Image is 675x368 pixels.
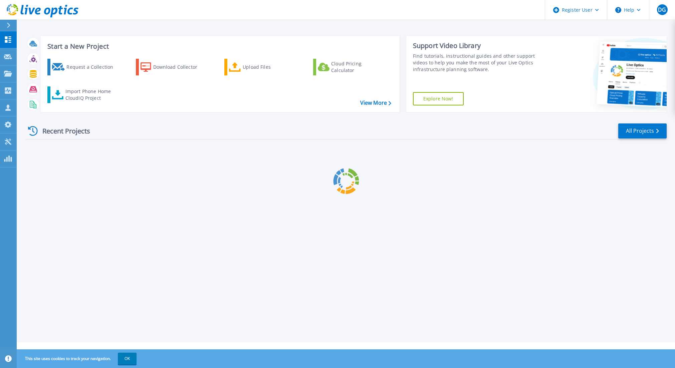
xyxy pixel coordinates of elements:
[136,59,210,75] a: Download Collector
[331,60,385,74] div: Cloud Pricing Calculator
[66,60,120,74] div: Request a Collection
[618,123,667,138] a: All Projects
[118,353,137,365] button: OK
[413,92,464,105] a: Explore Now!
[26,123,99,139] div: Recent Projects
[360,100,391,106] a: View More
[18,353,137,365] span: This site uses cookies to track your navigation.
[413,53,546,73] div: Find tutorials, instructional guides and other support videos to help you make the most of your L...
[224,59,299,75] a: Upload Files
[658,7,666,12] span: DG
[65,88,118,101] div: Import Phone Home CloudIQ Project
[153,60,207,74] div: Download Collector
[413,41,546,50] div: Support Video Library
[243,60,296,74] div: Upload Files
[47,43,391,50] h3: Start a New Project
[313,59,388,75] a: Cloud Pricing Calculator
[47,59,122,75] a: Request a Collection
